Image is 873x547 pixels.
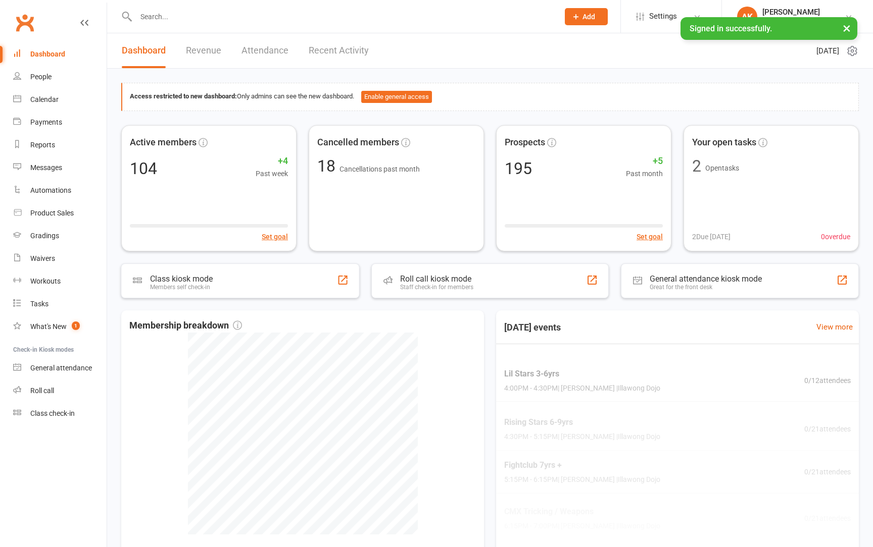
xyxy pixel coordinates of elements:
[30,277,61,285] div: Workouts
[13,66,107,88] a: People
[30,387,54,395] div: Roll call
[130,135,197,150] span: Active members
[262,231,288,242] button: Set goal
[504,367,660,380] span: Lil Stars 3-6yrs
[804,375,851,386] span: 0 / 12 attendees
[12,10,37,35] a: Clubworx
[737,7,757,27] div: AK
[30,186,71,194] div: Automations
[13,247,107,270] a: Waivers
[309,33,369,68] a: Recent Activity
[13,134,107,156] a: Reports
[30,364,92,372] div: General attendance
[30,118,62,126] div: Payments
[13,43,107,66] a: Dashboard
[583,13,595,21] span: Add
[256,168,288,179] span: Past week
[13,179,107,202] a: Automations
[13,156,107,179] a: Messages
[30,141,55,149] div: Reports
[838,17,856,39] button: ×
[400,274,473,284] div: Roll call kiosk mode
[30,209,74,217] div: Product Sales
[72,321,80,330] span: 1
[400,284,473,291] div: Staff check-in for members
[504,416,660,429] span: Rising Stars 6-9yrs
[505,160,532,177] div: 195
[816,321,853,333] a: View more
[504,474,660,485] span: 5:15PM - 6:15PM | [PERSON_NAME] | Illawong Dojo
[30,300,48,308] div: Tasks
[317,135,399,150] span: Cancelled members
[565,8,608,25] button: Add
[804,513,851,524] span: 0 / 21 attendees
[13,225,107,247] a: Gradings
[692,135,756,150] span: Your open tasks
[649,5,677,28] span: Settings
[150,284,213,291] div: Members self check-in
[241,33,288,68] a: Attendance
[129,318,242,333] span: Membership breakdown
[130,91,851,103] div: Only admins can see the new dashboard.
[130,160,157,177] div: 104
[30,322,67,331] div: What's New
[496,318,569,337] h3: [DATE] events
[317,156,339,176] span: 18
[186,33,221,68] a: Revenue
[256,154,288,169] span: +4
[692,231,731,242] span: 2 Due [DATE]
[150,273,213,283] div: Class kiosk mode
[13,379,107,402] a: Roll call
[692,158,701,174] div: 2
[804,466,851,477] span: 0 / 21 attendees
[30,50,65,58] div: Dashboard
[339,165,420,173] span: Cancellations past month
[30,73,52,81] div: People
[30,163,62,172] div: Messages
[13,402,107,425] a: Class kiosk mode
[30,95,59,103] div: Calendar
[690,24,772,33] span: Signed in successfully.
[504,520,660,531] span: 6:15PM - 7:00PM | [PERSON_NAME] | Illawong Dojo
[30,232,59,240] div: Gradings
[504,459,660,472] span: Fightclub 7yrs +
[13,111,107,134] a: Payments
[762,17,835,26] div: K1 Modern Martial Arts
[30,409,75,417] div: Class check-in
[650,284,762,291] div: Great for the front desk
[821,231,850,242] span: 0 overdue
[626,168,663,179] span: Past month
[505,135,545,150] span: Prospects
[626,154,663,169] span: +5
[13,270,107,293] a: Workouts
[13,315,107,338] a: What's New1
[122,33,166,68] a: Dashboard
[705,164,739,172] span: Open tasks
[504,382,660,393] span: 4:00PM - 4:30PM | [PERSON_NAME] | Illawong Dojo
[13,293,107,315] a: Tasks
[816,45,839,57] span: [DATE]
[762,8,835,17] div: [PERSON_NAME]
[650,274,762,284] div: General attendance kiosk mode
[637,231,663,242] button: Set goal
[804,423,851,434] span: 0 / 21 attendees
[13,202,107,225] a: Product Sales
[504,431,660,442] span: 4:30PM - 5:15PM | [PERSON_NAME] | Illawong Dojo
[133,10,552,24] input: Search...
[30,254,55,262] div: Waivers
[361,91,432,103] button: Enable general access
[13,88,107,111] a: Calendar
[13,357,107,379] a: General attendance kiosk mode
[504,505,660,518] span: CMX Tricking / Weapons
[130,92,237,100] strong: Access restricted to new dashboard:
